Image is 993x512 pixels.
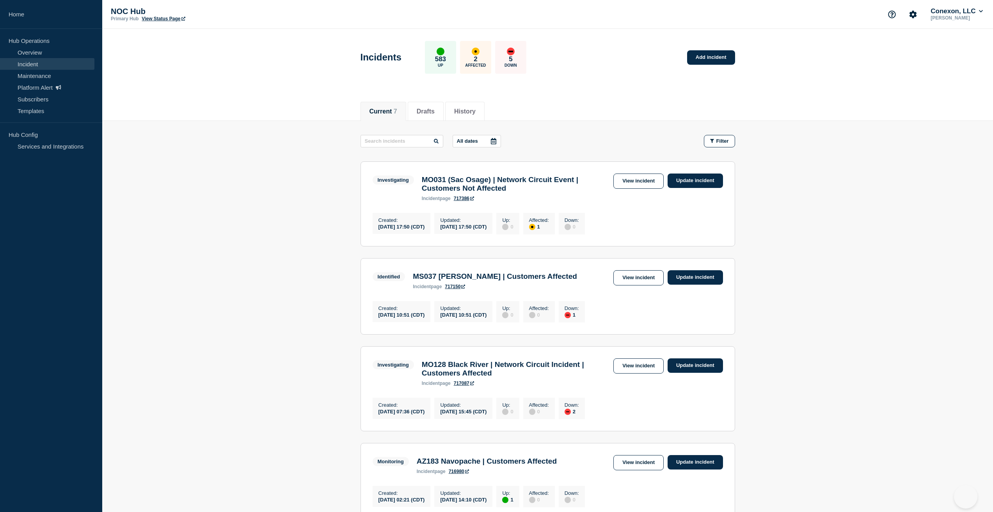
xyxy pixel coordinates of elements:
[440,217,487,223] p: Updated :
[454,108,476,115] button: History
[502,311,513,318] div: 0
[417,108,435,115] button: Drafts
[142,16,185,21] a: View Status Page
[507,48,515,55] div: down
[565,408,579,415] div: 2
[361,135,443,147] input: Search incidents
[417,469,435,474] span: incident
[613,270,664,285] a: View incident
[565,224,571,230] div: disabled
[529,497,535,503] div: disabled
[929,7,984,15] button: Conexon, LLC
[502,402,513,408] p: Up :
[417,469,446,474] p: page
[111,16,139,21] p: Primary Hub
[502,497,508,503] div: up
[502,223,513,230] div: 0
[884,6,900,23] button: Support
[668,270,723,285] a: Update incident
[378,402,425,408] p: Created :
[529,409,535,415] div: disabled
[369,108,397,115] button: Current 7
[378,408,425,415] div: [DATE] 07:36 (CDT)
[373,175,414,184] span: Investigating
[565,402,579,408] p: Down :
[565,223,579,230] div: 0
[378,217,425,223] p: Created :
[529,408,549,415] div: 0
[440,311,487,318] div: [DATE] 10:51 (CDT)
[378,496,425,503] div: [DATE] 02:21 (CDT)
[413,284,431,289] span: incident
[437,48,444,55] div: up
[465,63,486,67] p: Affected
[422,196,440,201] span: incident
[502,409,508,415] div: disabled
[929,15,984,21] p: [PERSON_NAME]
[454,196,474,201] a: 717386
[565,311,579,318] div: 1
[529,223,549,230] div: 1
[378,490,425,496] p: Created :
[435,55,446,63] p: 583
[529,312,535,318] div: disabled
[417,457,557,466] h3: AZ183 Navopache | Customers Affected
[422,196,451,201] p: page
[529,311,549,318] div: 0
[413,284,442,289] p: page
[613,174,664,189] a: View incident
[529,217,549,223] p: Affected :
[668,174,723,188] a: Update incident
[687,50,735,65] a: Add incident
[373,360,414,369] span: Investigating
[613,455,664,470] a: View incident
[422,360,609,377] h3: MO128 Black River | Network Circuit Incident | Customers Affected
[502,224,508,230] div: disabled
[613,358,664,374] a: View incident
[440,490,487,496] p: Updated :
[529,224,535,230] div: affected
[668,358,723,373] a: Update incident
[905,6,921,23] button: Account settings
[502,312,508,318] div: disabled
[449,469,469,474] a: 716980
[565,496,579,503] div: 0
[529,490,549,496] p: Affected :
[509,55,512,63] p: 5
[422,381,440,386] span: incident
[378,305,425,311] p: Created :
[502,496,513,503] div: 1
[394,108,397,115] span: 7
[668,455,723,469] a: Update incident
[502,490,513,496] p: Up :
[716,138,729,144] span: Filter
[422,381,451,386] p: page
[502,217,513,223] p: Up :
[472,48,480,55] div: affected
[438,63,443,67] p: Up
[378,311,425,318] div: [DATE] 10:51 (CDT)
[474,55,477,63] p: 2
[111,7,267,16] p: NOC Hub
[502,408,513,415] div: 0
[453,135,501,147] button: All dates
[373,272,405,281] span: Identified
[565,409,571,415] div: down
[413,272,577,281] h3: MS037 [PERSON_NAME] | Customers Affected
[378,223,425,230] div: [DATE] 17:50 (CDT)
[565,497,571,503] div: disabled
[529,496,549,503] div: 0
[440,223,487,230] div: [DATE] 17:50 (CDT)
[565,490,579,496] p: Down :
[422,175,609,193] h3: MO031 (Sac Osage) | Network Circuit Event | Customers Not Affected
[565,217,579,223] p: Down :
[440,496,487,503] div: [DATE] 14:10 (CDT)
[445,284,465,289] a: 717150
[454,381,474,386] a: 717087
[440,408,487,415] div: [DATE] 15:45 (CDT)
[440,305,487,311] p: Updated :
[504,63,517,67] p: Down
[373,457,409,466] span: Monitoring
[361,52,401,63] h1: Incidents
[457,138,478,144] p: All dates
